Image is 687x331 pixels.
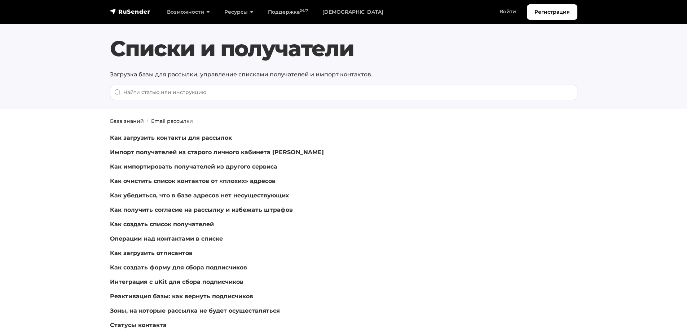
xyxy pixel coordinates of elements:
[110,221,214,228] a: Как создать список получателей
[217,5,261,19] a: Ресурсы
[110,235,223,242] a: Операции над контактами в списке
[110,278,243,285] a: Интеграция с uKit для сбора подписчиков
[527,4,577,20] a: Регистрация
[492,4,523,19] a: Войти
[110,250,193,256] a: Как загрузить отписантов
[315,5,391,19] a: [DEMOGRAPHIC_DATA]
[110,85,577,100] input: When autocomplete results are available use up and down arrows to review and enter to go to the d...
[110,264,247,271] a: Как создать форму для сбора подписчиков
[160,5,217,19] a: Возможности
[151,118,193,124] a: Email рассылки
[110,36,577,62] h1: Списки и получатели
[114,89,121,95] img: Поиск
[110,8,150,15] img: RuSender
[110,134,232,141] a: Как загрузить контакты для рассылок
[110,322,167,328] a: Статусы контакта
[106,117,582,125] nav: breadcrumb
[110,206,293,213] a: Как получить согласие на рассылку и избежать штрафов
[110,192,289,199] a: Как убедиться, что в базе адресов нет несуществующих
[110,293,253,300] a: Реактивация базы: как вернуть подписчиков
[110,70,577,79] p: Загрузка базы для рассылки, управление списками получателей и импорт контактов.
[110,307,280,314] a: Зоны, на которые рассылка не будет осуществляться
[300,8,308,13] sup: 24/7
[110,149,324,156] a: Импорт получателей из старого личного кабинета [PERSON_NAME]
[261,5,315,19] a: Поддержка24/7
[110,118,144,124] a: База знаний
[110,178,276,184] a: Как очистить список контактов от «плохих» адресов
[110,163,277,170] a: Как импортировать получателей из другого сервиса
